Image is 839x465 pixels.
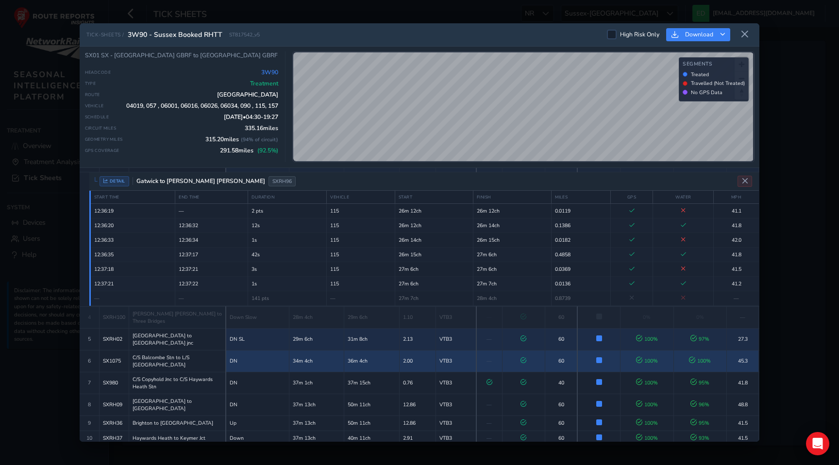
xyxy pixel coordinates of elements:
[133,354,222,368] span: C/S Balcombe Stn to L/S [GEOGRAPHIC_DATA]
[257,147,278,154] span: ( 92.5 %)
[205,135,278,143] span: 315.20 miles
[436,328,476,350] td: VTB3
[636,401,658,408] span: 100 %
[248,262,327,276] td: 3s
[90,276,175,291] td: 12:37:21
[175,291,248,305] td: —
[224,113,278,121] span: [DATE] • 04:30 - 19:27
[545,306,577,328] td: 60
[344,328,399,350] td: 31m 8ch
[436,350,476,372] td: VTB3
[289,394,344,415] td: 37m 13ch
[395,232,473,247] td: 26m 14ch
[217,91,278,99] span: [GEOGRAPHIC_DATA]
[436,415,476,431] td: VTB3
[399,306,436,328] td: 1.10
[327,262,395,276] td: 115
[327,218,395,232] td: 115
[436,431,476,446] td: VTB3
[727,372,759,394] td: 41.8
[261,68,278,76] span: 3W90
[85,51,279,60] div: SX01 SX - [GEOGRAPHIC_DATA] GBRF to [GEOGRAPHIC_DATA] GBRF
[399,431,436,446] td: 2.91
[552,218,611,232] td: 0.1386
[636,357,658,365] span: 100 %
[436,306,476,328] td: VTB3
[806,432,829,455] div: Open Intercom Messenger
[344,350,399,372] td: 36m 4ch
[327,203,395,218] td: 115
[552,276,611,291] td: 0.0136
[714,191,759,204] th: MPH
[175,203,248,218] td: —
[545,350,577,372] td: 60
[643,314,651,321] span: 0%
[636,335,658,343] span: 100 %
[289,350,344,372] td: 34m 4ch
[395,276,473,291] td: 27m 6ch
[552,191,611,204] th: MILES
[473,276,551,291] td: 27m 7ch
[90,247,175,262] td: 12:36:35
[241,136,278,143] span: ( 94 % of circuit)
[175,276,248,291] td: 12:37:22
[545,431,577,446] td: 60
[175,191,248,204] th: END TIME
[248,232,327,247] td: 1s
[436,394,476,415] td: VTB3
[395,191,473,204] th: START
[545,372,577,394] td: 40
[738,176,752,187] button: Close detail view
[289,306,344,328] td: 28m 4ch
[487,357,492,365] span: —
[487,419,492,427] span: —
[327,232,395,247] td: 115
[395,291,473,305] td: 27m 7ch
[327,291,395,305] td: —
[289,372,344,394] td: 37m 1ch
[487,401,492,408] span: —
[90,291,175,305] td: —
[248,191,327,204] th: DURATION
[250,80,278,87] span: Treatment
[689,357,711,365] span: 100 %
[133,177,265,185] span: Gatwick to [PERSON_NAME] [PERSON_NAME]
[226,328,289,350] td: DN SL
[133,376,222,390] span: C/S Copyhold Jnc to C/S Haywards Heath Stn
[636,419,658,427] span: 100 %
[727,328,759,350] td: 27.3
[473,291,551,305] td: 28m 4ch
[344,415,399,431] td: 50m 11ch
[714,291,759,305] td: —
[552,247,611,262] td: 0.4858
[248,247,327,262] td: 42s
[90,232,175,247] td: 12:36:33
[691,80,745,87] span: Travelled (Not Treated)
[226,306,289,328] td: Down Slow
[473,232,551,247] td: 26m 15ch
[399,372,436,394] td: 0.76
[727,394,759,415] td: 48.8
[289,328,344,350] td: 29m 6ch
[690,379,709,386] span: 95 %
[552,203,611,218] td: 0.0119
[552,232,611,247] td: 0.0182
[727,431,759,446] td: 41.5
[436,372,476,394] td: VTB3
[395,247,473,262] td: 26m 15ch
[289,415,344,431] td: 37m 13ch
[90,191,175,204] th: START TIME
[714,262,759,276] td: 41.5
[473,203,551,218] td: 26m 12ch
[714,232,759,247] td: 42.0
[133,310,222,325] span: [PERSON_NAME] [PERSON_NAME] to Three Bridges
[473,247,551,262] td: 27m 6ch
[636,379,658,386] span: 100 %
[226,431,289,446] td: Down
[344,372,399,394] td: 37m 15ch
[327,191,395,204] th: VEHICLE
[395,203,473,218] td: 26m 12ch
[268,176,296,186] span: SXRH96
[727,350,759,372] td: 45.3
[696,314,704,321] span: 0%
